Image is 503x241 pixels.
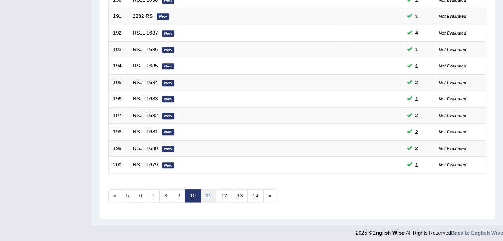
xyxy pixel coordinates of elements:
[439,162,466,167] small: Not Evaluated
[439,146,466,151] small: Not Evaluated
[412,29,421,37] span: You can still take this question
[133,79,158,85] a: RSJL 1684
[109,58,128,75] td: 194
[412,78,421,87] span: You can still take this question
[133,145,158,151] a: RSJL 1680
[162,63,174,69] em: New
[356,225,503,237] div: 2025 © All Rights Reserved
[109,124,128,141] td: 198
[263,189,276,202] a: »
[133,96,158,102] a: RSJL 1683
[412,95,421,103] span: You can still take this question
[412,111,421,120] span: You can still take this question
[109,91,128,108] td: 196
[412,45,421,54] span: You can still take this question
[133,63,158,69] a: RSJL 1685
[412,144,421,152] span: You can still take this question
[162,80,174,86] em: New
[247,189,263,202] a: 14
[133,30,158,36] a: RSJL 1687
[451,230,503,236] a: Back to English Wise
[162,146,174,152] em: New
[439,64,466,68] small: Not Evaluated
[439,129,466,134] small: Not Evaluated
[439,47,466,52] small: Not Evaluated
[133,46,158,52] a: RSJL 1686
[412,161,421,169] span: You can still take this question
[109,157,128,174] td: 200
[412,12,421,21] span: You can still take this question
[439,31,466,35] small: Not Evaluated
[157,13,169,20] em: New
[109,140,128,157] td: 199
[439,96,466,101] small: Not Evaluated
[162,113,174,119] em: New
[372,230,405,236] strong: English Wise.
[162,129,174,135] em: New
[159,189,172,202] a: 8
[121,189,134,202] a: 5
[412,128,421,136] span: You can still take this question
[216,189,232,202] a: 12
[162,162,174,169] em: New
[108,189,121,202] a: «
[134,189,147,202] a: 6
[109,25,128,41] td: 192
[147,189,160,202] a: 7
[232,189,248,202] a: 13
[162,30,174,37] em: New
[162,47,174,53] em: New
[109,41,128,58] td: 193
[439,113,466,118] small: Not Evaluated
[185,189,201,202] a: 10
[133,112,158,118] a: RSJL 1682
[133,162,158,168] a: RSJL 1679
[109,107,128,124] td: 197
[201,189,216,202] a: 11
[109,74,128,91] td: 195
[109,8,128,25] td: 191
[412,62,421,70] span: You can still take this question
[439,14,466,19] small: Not Evaluated
[133,13,153,19] a: 2282 RS
[162,96,174,102] em: New
[439,80,466,85] small: Not Evaluated
[133,129,158,135] a: RSJL 1681
[172,189,185,202] a: 9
